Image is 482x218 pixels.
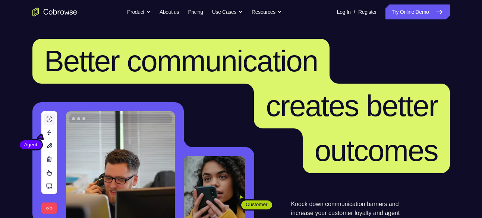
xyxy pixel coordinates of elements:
[127,4,151,19] button: Product
[252,4,282,19] button: Resources
[385,4,450,19] a: Try Online Demo
[160,4,179,19] a: About us
[212,4,243,19] button: Use Cases
[354,7,355,16] span: /
[266,89,438,122] span: creates better
[188,4,203,19] a: Pricing
[337,4,351,19] a: Log In
[358,4,377,19] a: Register
[315,134,438,167] span: outcomes
[44,44,318,78] span: Better communication
[32,7,77,16] a: Go to the home page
